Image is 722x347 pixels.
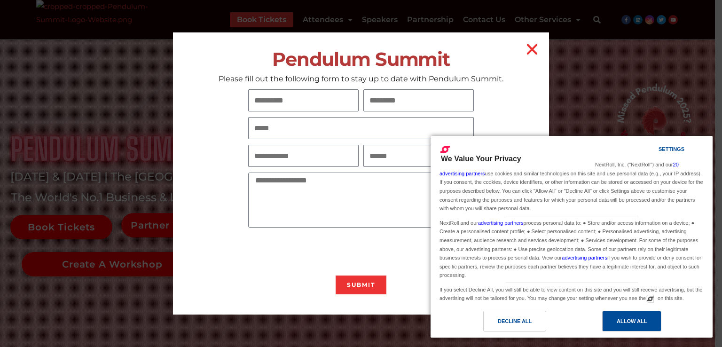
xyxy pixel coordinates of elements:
a: Close [525,42,540,57]
div: Settings [659,144,684,154]
a: Allow All [572,311,707,336]
span: We Value Your Privacy [441,155,521,163]
div: Allow All [617,316,647,326]
iframe: reCAPTCHA [248,233,391,270]
a: advertising partners [478,220,524,226]
h2: Pendulum Summit [173,48,549,70]
a: 20 advertising partners [439,162,679,176]
button: Submit [336,276,386,294]
p: Please fill out the following form to stay up to date with Pendulum Summit. [173,74,549,84]
div: NextRoll and our process personal data to: ● Store and/or access information on a device; ● Creat... [438,216,706,281]
a: advertising partners [562,255,607,260]
a: Settings [642,142,665,159]
div: NextRoll, Inc. ("NextRoll") and our use cookies and similar technologies on this site and use per... [438,159,706,213]
div: Decline All [498,316,532,326]
div: If you select Decline All, you will still be able to view content on this site and you will still... [438,283,706,304]
a: Decline All [436,311,572,336]
span: Submit [347,282,375,288]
